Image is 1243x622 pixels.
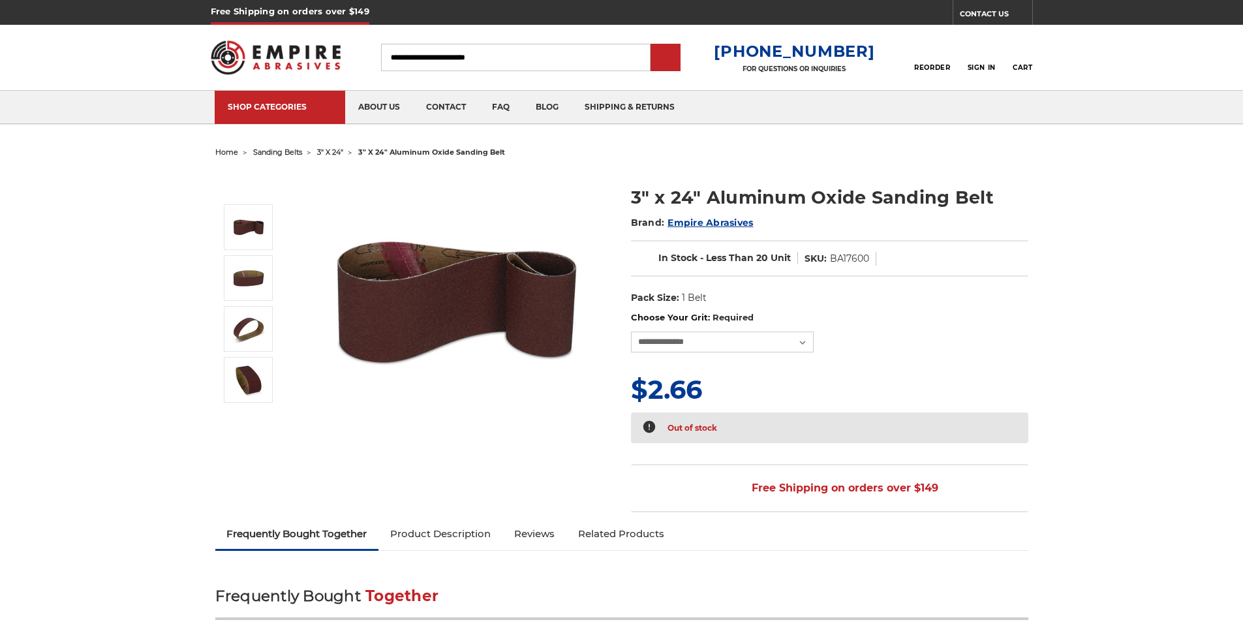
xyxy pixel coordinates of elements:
[713,312,754,322] small: Required
[378,520,502,548] a: Product Description
[631,291,679,305] dt: Pack Size:
[668,420,717,436] p: Out of stock
[211,32,341,83] img: Empire Abrasives
[365,587,438,605] span: Together
[631,311,1028,324] label: Choose Your Grit:
[345,91,413,124] a: about us
[714,65,874,73] p: FOR QUESTIONS OR INQUIRIES
[631,217,665,228] span: Brand:
[232,364,265,396] img: 3" x 24" Sanding Belt - AOX
[253,148,302,157] a: sanding belts
[327,171,588,432] img: 3" x 24" Aluminum Oxide Sanding Belt
[830,252,869,266] dd: BA17600
[682,291,707,305] dd: 1 Belt
[700,252,754,264] span: - Less Than
[523,91,572,124] a: blog
[358,148,505,157] span: 3" x 24" aluminum oxide sanding belt
[914,43,950,71] a: Reorder
[232,262,265,294] img: 3" x 24" Sanding Belt - Aluminum Oxide
[215,520,379,548] a: Frequently Bought Together
[720,475,938,501] span: Free Shipping on orders over $149
[228,102,332,112] div: SHOP CATEGORIES
[234,405,265,433] button: Next
[714,42,874,61] a: [PHONE_NUMBER]
[566,520,676,548] a: Related Products
[215,587,361,605] span: Frequently Bought
[232,211,265,243] img: 3" x 24" Aluminum Oxide Sanding Belt
[1013,63,1032,72] span: Cart
[805,252,827,266] dt: SKU:
[1013,43,1032,72] a: Cart
[960,7,1032,25] a: CONTACT US
[215,148,238,157] a: home
[232,313,265,345] img: 3" x 24" AOX Sanding Belt
[479,91,523,124] a: faq
[968,63,996,72] span: Sign In
[317,148,343,157] a: 3" x 24"
[658,252,698,264] span: In Stock
[771,252,791,264] span: Unit
[631,373,702,405] span: $2.66
[668,217,753,228] a: Empire Abrasives
[413,91,479,124] a: contact
[234,176,265,204] button: Previous
[502,520,566,548] a: Reviews
[756,252,768,264] span: 20
[652,45,679,71] input: Submit
[914,63,950,72] span: Reorder
[631,185,1028,210] h1: 3" x 24" Aluminum Oxide Sanding Belt
[572,91,688,124] a: shipping & returns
